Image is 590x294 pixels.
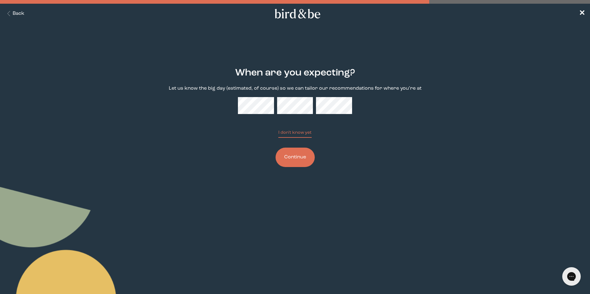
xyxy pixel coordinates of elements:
a: ✕ [579,8,585,19]
p: Let us know the big day (estimated, of course) so we can tailor our recommendations for where you... [169,85,422,92]
h2: When are you expecting? [235,66,355,80]
button: I don't know yet [278,129,312,138]
span: ✕ [579,10,585,17]
iframe: Gorgias live chat messenger [559,265,584,288]
button: Continue [276,148,315,167]
button: Back Button [5,10,24,17]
